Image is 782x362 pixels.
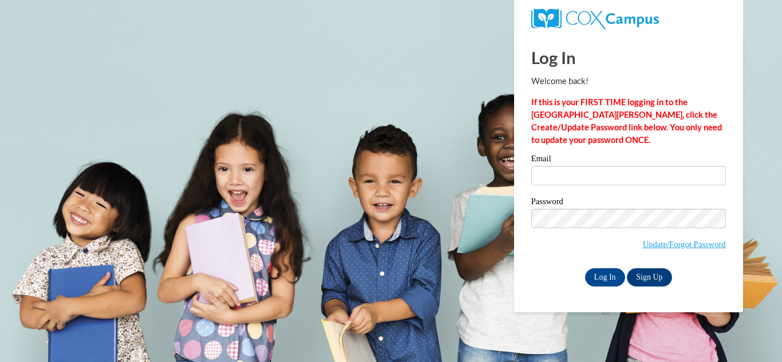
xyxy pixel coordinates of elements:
[531,75,726,87] p: Welcome back!
[531,46,726,69] h1: Log In
[531,97,722,145] strong: If this is your FIRST TIME logging in to the [GEOGRAPHIC_DATA][PERSON_NAME], click the Create/Upd...
[531,197,726,209] label: Password
[585,268,625,287] input: Log In
[643,240,726,249] a: Update/Forgot Password
[531,154,726,166] label: Email
[531,13,659,23] a: COX Campus
[627,268,672,287] a: Sign Up
[531,9,659,29] img: COX Campus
